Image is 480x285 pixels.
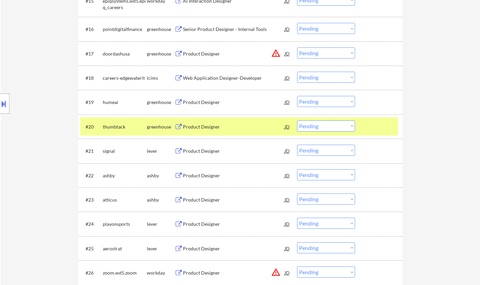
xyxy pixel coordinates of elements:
[147,26,174,33] div: greenhouse
[86,245,97,252] div: #25
[183,270,285,276] div: Product Designer
[147,50,174,57] div: greenhouse
[86,197,97,203] div: #23
[103,221,147,227] div: playonsports
[147,99,174,106] div: greenhouse
[86,270,97,276] div: #26
[86,172,97,179] div: #22
[183,99,285,106] div: Product Designer
[103,148,147,154] div: signal
[284,266,291,279] div: JD
[103,50,147,57] div: doordashusa
[284,169,291,181] div: JD
[86,26,97,33] div: #16
[147,197,174,203] div: ashby
[183,197,285,203] div: Product Designer
[147,270,174,276] div: workday
[183,75,285,81] div: Web Application Designer-Developer
[284,96,291,108] div: JD
[284,218,291,230] div: JD
[284,145,291,157] div: JD
[103,123,147,130] div: thumbtack
[183,245,285,252] div: Product Designer
[284,72,291,84] div: JD
[86,221,97,227] div: #24
[147,172,174,179] div: ashby
[183,221,285,227] div: Product Designer
[271,268,281,277] button: warning_amber
[284,120,291,133] div: JD
[147,221,174,227] div: lever
[103,99,147,106] div: humeai
[103,270,147,276] div: zoom.wd5.zoom
[284,23,291,35] div: JD
[284,193,291,206] div: JD
[103,197,147,203] div: atticus
[284,47,291,60] div: JD
[103,172,147,179] div: ashby
[103,26,147,33] div: pointdigitalfinance
[271,48,281,58] button: warning_amber
[147,123,174,130] div: greenhouse
[183,50,285,57] div: Product Designer
[183,148,285,154] div: Product Designer
[183,172,285,179] div: Product Designer
[284,242,291,254] div: JD
[147,75,174,81] div: icims
[103,245,147,252] div: aerostrat
[147,148,174,154] div: lever
[103,75,147,81] div: careers-edgewaterit
[183,26,285,33] div: Senior Product Designer - Internal Tools
[147,245,174,252] div: lever
[183,123,285,130] div: Product Designer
